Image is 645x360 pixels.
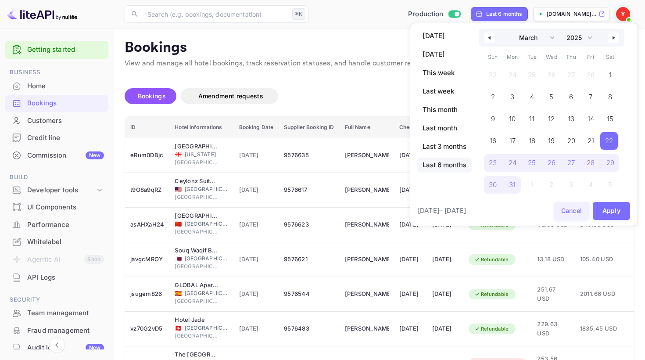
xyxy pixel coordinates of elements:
button: 3 [503,86,523,104]
button: 2 [483,86,503,104]
button: 14 [581,108,601,126]
button: 24 [503,152,523,169]
button: Cancel [554,202,589,220]
button: 29 [600,152,620,169]
span: 23 [489,155,497,171]
span: 6 [569,89,573,105]
span: 20 [567,133,575,149]
span: 5 [549,89,553,105]
button: Apply [593,202,631,220]
button: Last month [417,121,472,136]
button: 1 [600,64,620,82]
span: 4 [530,89,534,105]
button: Last week [417,84,472,99]
span: 27 [567,155,575,171]
span: 16 [490,133,496,149]
button: 6 [561,86,581,104]
span: Thu [561,50,581,64]
button: 23 [483,152,503,169]
span: 15 [607,111,613,127]
span: 24 [509,155,516,171]
button: 9 [483,108,503,126]
span: Sat [600,50,620,64]
span: 7 [589,89,592,105]
span: 8 [608,89,612,105]
span: Fri [581,50,601,64]
span: 10 [509,111,516,127]
span: 21 [588,133,594,149]
button: [DATE] [417,47,472,62]
button: 4 [522,86,542,104]
button: 13 [561,108,581,126]
span: 19 [548,133,555,149]
button: Last 3 months [417,139,472,154]
button: 11 [522,108,542,126]
span: 12 [548,111,555,127]
button: 21 [581,130,601,148]
span: 2 [491,89,495,105]
span: Wed [542,50,562,64]
span: 29 [606,155,614,171]
button: Last 6 months [417,158,472,173]
span: 22 [605,133,613,149]
button: 19 [542,130,562,148]
button: 7 [581,86,601,104]
span: 9 [491,111,495,127]
button: 15 [600,108,620,126]
span: [DATE] – [DATE] [418,206,466,216]
span: 3 [510,89,514,105]
span: 11 [529,111,534,127]
button: 31 [503,174,523,191]
button: 8 [600,86,620,104]
span: 1 [609,67,612,83]
span: 28 [587,155,595,171]
button: 12 [542,108,562,126]
span: 31 [509,177,516,193]
span: Mon [503,50,523,64]
button: This week [417,65,472,80]
button: 26 [542,152,562,169]
span: 18 [529,133,535,149]
button: [DATE] [417,29,472,43]
span: 30 [489,177,497,193]
button: 27 [561,152,581,169]
span: 13 [568,111,574,127]
button: 16 [483,130,503,148]
button: 17 [503,130,523,148]
span: 17 [509,133,516,149]
button: 22 [600,130,620,148]
button: 20 [561,130,581,148]
span: Sun [483,50,503,64]
button: 30 [483,174,503,191]
span: 14 [588,111,594,127]
button: 28 [581,152,601,169]
button: 25 [522,152,542,169]
span: 26 [548,155,555,171]
span: Tue [522,50,542,64]
button: 5 [542,86,562,104]
button: 18 [522,130,542,148]
span: 25 [528,155,536,171]
button: This month [417,102,472,117]
button: 10 [503,108,523,126]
